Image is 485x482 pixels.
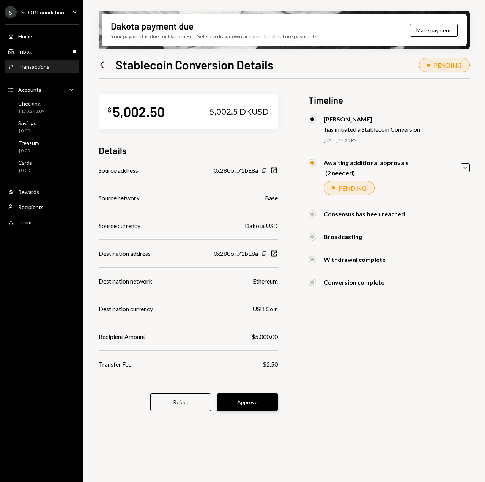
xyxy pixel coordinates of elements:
[5,118,79,136] a: Savings$0.00
[18,148,39,154] div: $0.00
[18,219,31,225] div: Team
[99,221,140,230] div: Source currency
[253,277,278,286] div: Ethereum
[324,137,470,144] div: [DATE] 12:25 PM
[325,169,409,176] div: (2 needed)
[18,108,44,115] div: $170,248.09
[115,57,274,72] h1: Stablecoin Conversion Details
[5,157,79,175] a: Cards$0.00
[5,200,79,214] a: Recipients
[99,166,138,175] div: Source address
[324,115,420,123] div: [PERSON_NAME]
[18,48,32,55] div: Inbox
[324,279,384,286] div: Conversion complete
[309,94,470,106] h3: Timeline
[99,360,131,369] div: Transfer Fee
[263,360,278,369] div: $2.50
[5,44,79,58] a: Inbox
[324,233,362,240] div: Broadcasting
[339,184,367,192] div: PENDING
[324,159,409,166] div: Awaiting additional approvals
[245,221,278,230] div: Dakota USD
[251,332,278,341] div: $5,000.00
[18,128,36,134] div: $0.00
[410,24,458,37] button: Make payment
[99,194,140,203] div: Source network
[5,98,79,116] a: Checking$170,248.09
[99,277,152,286] div: Destination network
[214,166,258,175] div: 0x280b...71bE8a
[111,32,319,40] div: Your payment is due for Dakota Pro. Select a drawdown account for all future payments.
[5,185,79,198] a: Rewards
[324,256,386,263] div: Withdrawal complete
[209,106,269,117] div: 5,002.5 DKUSD
[5,6,17,18] div: S
[434,61,462,69] div: PENDING
[150,393,211,411] button: Reject
[99,249,151,258] div: Destination address
[108,106,111,113] div: $
[99,144,127,157] h3: Details
[5,60,79,73] a: Transactions
[5,29,79,43] a: Home
[18,140,39,146] div: Treasury
[113,103,165,120] div: 5,002.50
[5,137,79,156] a: Treasury$0.00
[18,204,44,210] div: Recipients
[325,126,420,133] div: has initiated a Stablecoin Conversion
[99,332,145,341] div: Recipient Amount
[111,20,194,32] div: Dakota payment due
[18,159,32,166] div: Cards
[18,120,36,126] div: Savings
[324,210,405,217] div: Consensus has been reached
[214,249,258,258] div: 0x280b...71bE8a
[18,87,41,93] div: Accounts
[5,83,79,96] a: Accounts
[252,304,278,313] div: USD Coin
[18,63,49,70] div: Transactions
[99,304,153,313] div: Destination currency
[18,33,32,39] div: Home
[265,194,278,203] div: Base
[18,167,32,174] div: $0.00
[217,393,278,411] button: Approve
[21,9,64,16] div: SCOR Foundation
[5,215,79,229] a: Team
[18,189,39,195] div: Rewards
[18,100,44,107] div: Checking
